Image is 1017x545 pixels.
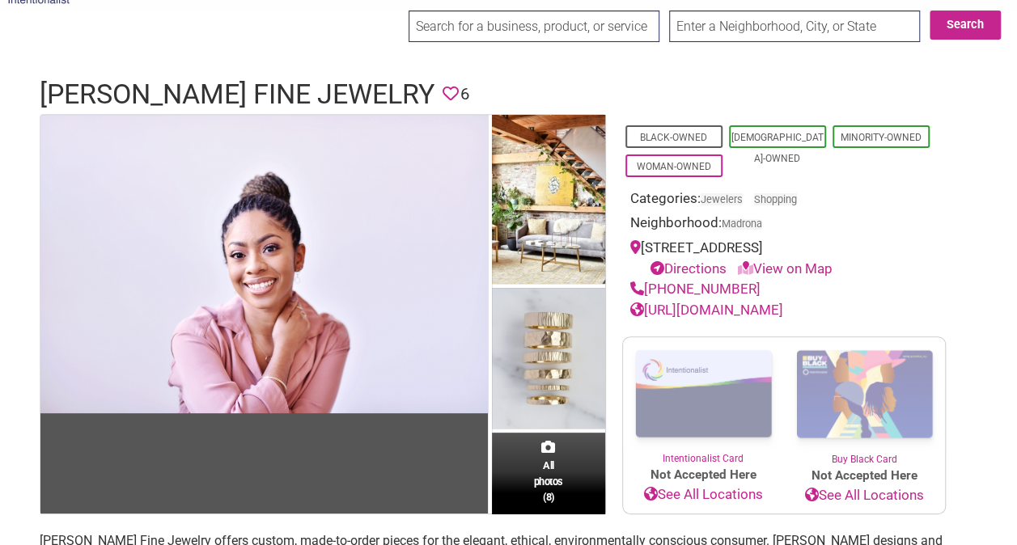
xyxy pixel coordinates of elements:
[630,302,783,318] a: [URL][DOMAIN_NAME]
[623,337,784,451] img: Intentionalist Card
[731,132,824,164] a: [DEMOGRAPHIC_DATA]-Owned
[623,466,784,484] span: Not Accepted Here
[630,213,938,238] div: Neighborhood:
[40,75,434,114] h1: [PERSON_NAME] Fine Jewelry
[630,281,761,297] a: [PHONE_NUMBER]
[784,337,945,467] a: Buy Black Card
[841,132,922,143] a: Minority-Owned
[722,219,762,230] span: Madrona
[784,485,945,506] a: See All Locations
[623,484,784,505] a: See All Locations
[640,132,707,143] a: Black-Owned
[623,337,784,466] a: Intentionalist Card
[630,188,938,213] div: Categories:
[930,11,1001,40] button: Search
[701,193,743,205] a: Jewelers
[630,238,938,279] div: [STREET_ADDRESS]
[460,82,469,107] span: 6
[409,11,659,42] input: Search for a business, product, or service
[738,260,833,277] a: View on Map
[650,260,727,277] a: Directions
[534,458,563,504] span: All photos (8)
[669,11,920,42] input: Enter a Neighborhood, City, or State
[637,161,711,172] a: Woman-Owned
[784,337,945,452] img: Buy Black Card
[784,467,945,485] span: Not Accepted Here
[754,193,797,205] a: Shopping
